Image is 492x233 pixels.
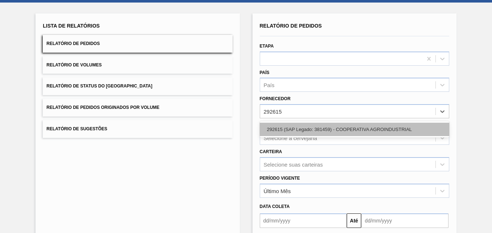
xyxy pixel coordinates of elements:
div: 292615 (SAP Legado: 381459) - COOPERATIVA AGROINDUSTRIAL [260,123,449,136]
span: Relatório de Pedidos [46,41,100,46]
label: Etapa [260,44,274,49]
button: Relatório de Sugestões [43,120,232,138]
span: Relatório de Volumes [46,62,101,68]
span: Relatório de Pedidos [260,23,322,29]
span: Relatório de Status do [GEOGRAPHIC_DATA] [46,83,152,89]
label: Período Vigente [260,176,300,181]
div: Selecione suas carteiras [264,161,323,167]
span: Relatório de Sugestões [46,126,107,131]
div: Último Mês [264,188,291,194]
input: dd/mm/yyyy [260,213,347,228]
button: Relatório de Pedidos Originados por Volume [43,99,232,116]
div: Selecione a cervejaria [264,135,317,141]
input: dd/mm/yyyy [361,213,449,228]
button: Relatório de Pedidos [43,35,232,53]
label: Fornecedor [260,96,291,101]
label: Carteira [260,149,282,154]
label: País [260,70,270,75]
button: Relatório de Status do [GEOGRAPHIC_DATA] [43,77,232,95]
div: País [264,82,275,88]
button: Até [347,213,361,228]
span: Data coleta [260,204,290,209]
button: Relatório de Volumes [43,56,232,74]
span: Lista de Relatórios [43,23,100,29]
span: Relatório de Pedidos Originados por Volume [46,105,159,110]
